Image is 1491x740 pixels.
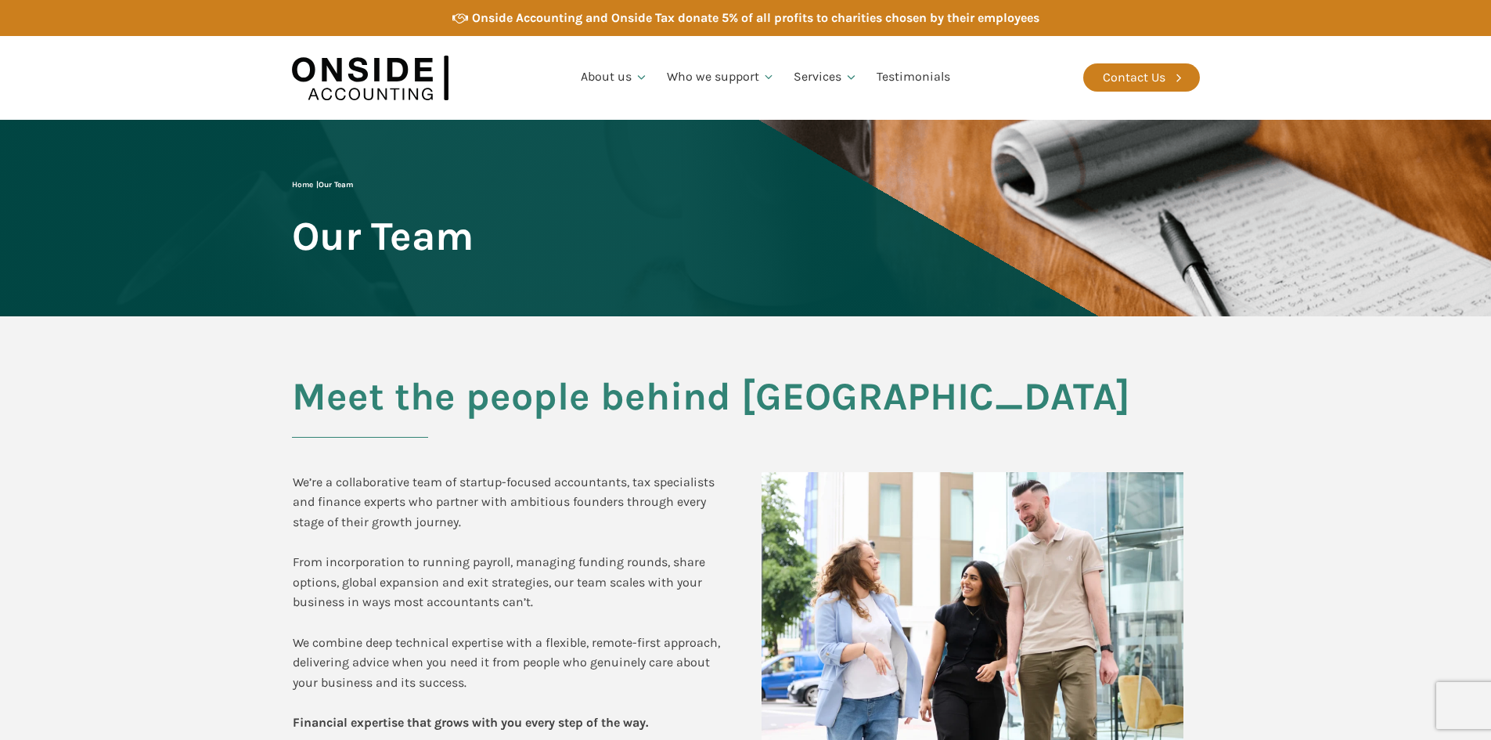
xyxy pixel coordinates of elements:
[867,51,960,104] a: Testimonials
[292,180,313,190] a: Home
[293,715,648,730] b: Financial expertise that grows with you every step of the way.
[292,48,448,108] img: Onside Accounting
[472,8,1039,28] div: Onside Accounting and Onside Tax donate 5% of all profits to charities chosen by their employees
[571,51,657,104] a: About us
[292,180,353,190] span: |
[784,51,867,104] a: Services
[319,180,353,190] span: Our Team
[293,472,730,733] div: We’re a collaborative team of startup-focused accountants, tax specialists and finance experts wh...
[292,215,474,258] span: Our Team
[657,51,785,104] a: Who we support
[1083,63,1200,92] a: Contact Us
[1103,67,1165,88] div: Contact Us
[292,375,1200,438] h2: Meet the people behind [GEOGRAPHIC_DATA]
